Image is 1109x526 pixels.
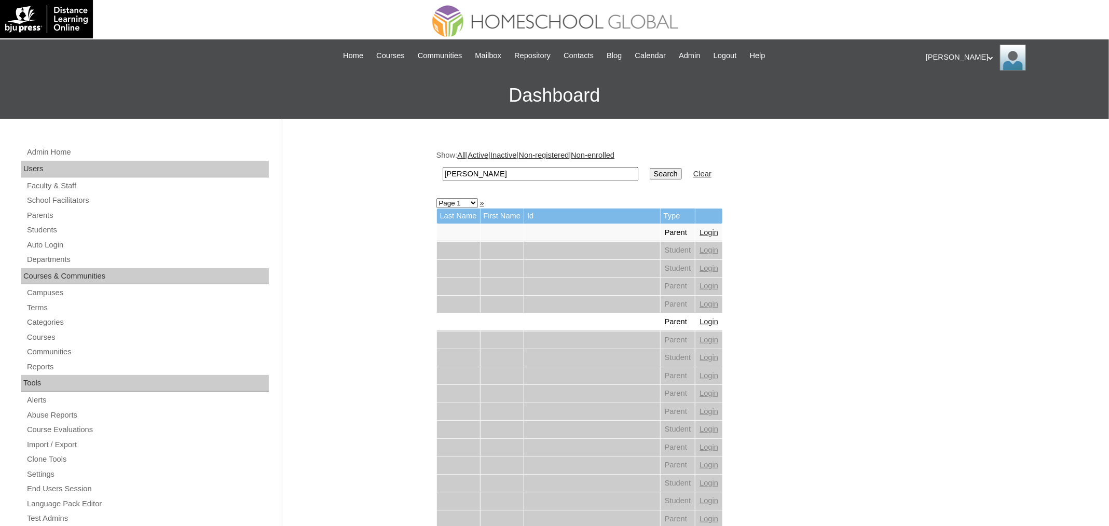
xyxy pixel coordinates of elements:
[700,479,718,487] a: Login
[661,403,695,421] td: Parent
[26,194,269,207] a: School Facilitators
[480,199,484,207] a: »
[524,209,660,224] td: Id
[26,179,269,192] a: Faculty & Staff
[700,496,718,505] a: Login
[700,300,718,308] a: Login
[26,438,269,451] a: Import / Export
[679,50,701,62] span: Admin
[437,209,480,224] td: Last Name
[630,50,671,62] a: Calendar
[714,50,737,62] span: Logout
[661,349,695,367] td: Student
[700,425,718,433] a: Login
[343,50,363,62] span: Home
[26,468,269,481] a: Settings
[26,512,269,525] a: Test Admins
[26,394,269,407] a: Alerts
[26,331,269,344] a: Courses
[650,168,682,179] input: Search
[661,331,695,349] td: Parent
[436,150,950,187] div: Show: | | | |
[514,50,551,62] span: Repository
[5,5,88,33] img: logo-white.png
[443,167,638,181] input: Search
[519,151,569,159] a: Non-registered
[661,475,695,492] td: Student
[661,385,695,403] td: Parent
[661,421,695,438] td: Student
[26,209,269,222] a: Parents
[26,146,269,159] a: Admin Home
[700,246,718,254] a: Login
[661,209,695,224] td: Type
[661,439,695,456] td: Parent
[26,345,269,358] a: Communities
[693,170,711,178] a: Clear
[661,456,695,474] td: Parent
[708,50,742,62] a: Logout
[700,336,718,344] a: Login
[700,264,718,272] a: Login
[26,301,269,314] a: Terms
[700,407,718,416] a: Login
[26,224,269,237] a: Students
[26,253,269,266] a: Departments
[635,50,666,62] span: Calendar
[26,497,269,510] a: Language Pack Editor
[371,50,410,62] a: Courses
[1000,45,1026,71] img: Ariane Ebuen
[750,50,765,62] span: Help
[21,161,269,177] div: Users
[26,316,269,329] a: Categories
[26,239,269,252] a: Auto Login
[745,50,771,62] a: Help
[26,361,269,373] a: Reports
[481,209,524,224] td: First Name
[26,453,269,466] a: Clone Tools
[700,317,718,326] a: Login
[21,268,269,285] div: Courses & Communities
[700,371,718,380] a: Login
[457,151,465,159] a: All
[470,50,507,62] a: Mailbox
[601,50,627,62] a: Blog
[571,151,614,159] a: Non-enrolled
[26,409,269,422] a: Abuse Reports
[661,260,695,278] td: Student
[338,50,368,62] a: Home
[700,353,718,362] a: Login
[661,278,695,295] td: Parent
[509,50,556,62] a: Repository
[661,492,695,510] td: Student
[564,50,594,62] span: Contacts
[700,461,718,469] a: Login
[661,224,695,242] td: Parent
[700,515,718,523] a: Login
[490,151,517,159] a: Inactive
[607,50,622,62] span: Blog
[700,443,718,451] a: Login
[26,286,269,299] a: Campuses
[661,313,695,331] td: Parent
[926,45,1099,71] div: [PERSON_NAME]
[413,50,468,62] a: Communities
[5,72,1104,119] h3: Dashboard
[661,242,695,259] td: Student
[26,423,269,436] a: Course Evaluations
[468,151,488,159] a: Active
[475,50,502,62] span: Mailbox
[21,375,269,392] div: Tools
[26,482,269,495] a: End Users Session
[418,50,462,62] span: Communities
[700,228,718,237] a: Login
[700,282,718,290] a: Login
[700,389,718,397] a: Login
[661,367,695,385] td: Parent
[558,50,599,62] a: Contacts
[661,296,695,313] td: Parent
[376,50,405,62] span: Courses
[674,50,706,62] a: Admin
